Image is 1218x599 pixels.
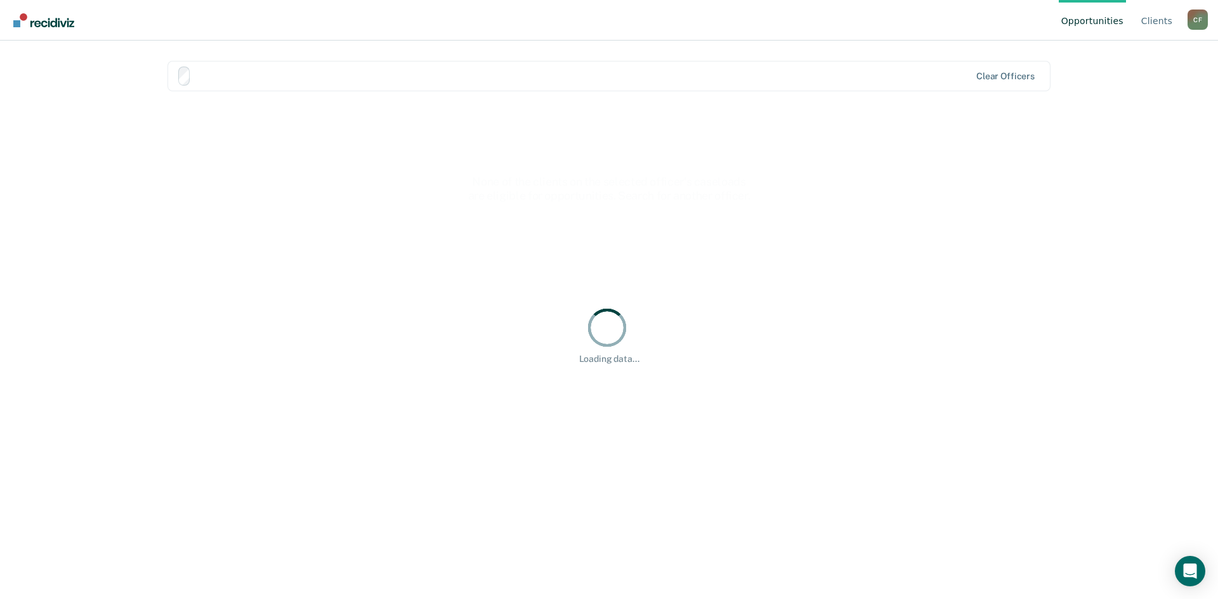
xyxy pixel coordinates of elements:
[579,354,639,364] div: Loading data...
[976,71,1035,82] div: Clear officers
[13,13,74,27] img: Recidiviz
[1188,10,1208,30] div: C F
[1188,10,1208,30] button: Profile dropdown button
[1175,556,1205,586] div: Open Intercom Messenger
